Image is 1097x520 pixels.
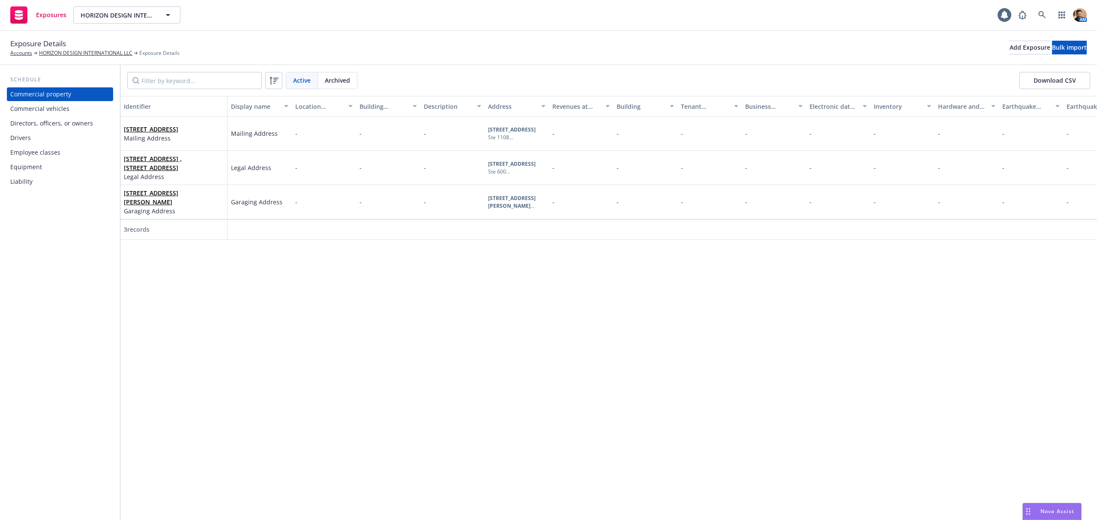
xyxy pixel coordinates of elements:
span: 3 records [124,225,150,233]
button: HORIZON DESIGN INTERNATIONAL LLC [73,6,180,24]
div: Identifier [124,102,224,111]
div: Building number [360,102,408,111]
span: - [1067,198,1069,206]
span: Active [293,76,311,85]
span: Legal Address [231,163,271,172]
span: - [295,164,297,172]
a: Accounts [10,49,32,57]
span: Mailing Address [231,129,278,138]
span: [STREET_ADDRESS] [124,125,178,134]
span: - [938,129,940,137]
button: Nova Assist [1022,503,1082,520]
span: - [1067,129,1069,137]
span: - [617,198,619,206]
div: Commercial vehicles [10,102,69,116]
img: photo [1073,8,1087,22]
span: - [424,164,426,172]
span: - [681,164,683,172]
span: - [424,129,426,137]
button: Identifier [120,96,228,117]
span: Exposure Details [139,49,180,57]
input: Filter by keyword... [127,72,262,89]
span: - [424,198,426,206]
span: - [360,129,362,137]
div: Drivers [10,131,31,145]
span: Legal Address [124,172,224,181]
span: Mailing Address [124,134,178,143]
a: Search [1034,6,1051,24]
span: - [938,198,940,206]
button: Display name [228,96,292,117]
a: Drivers [7,131,113,145]
span: [STREET_ADDRESS][PERSON_NAME] [124,188,224,206]
span: - [874,198,876,206]
div: Revenues at location [552,102,600,111]
div: Schedule [7,75,113,84]
span: - [809,198,812,206]
div: Electronic data processing equipment [809,102,857,111]
a: Commercial vehicles [7,102,113,116]
button: Download CSV [1019,72,1090,89]
span: - [295,198,297,206]
a: HORIZON DESIGN INTERNATIONAL LLC [39,49,132,57]
a: [STREET_ADDRESS][PERSON_NAME] [124,189,178,206]
button: Revenues at location [549,96,613,117]
span: - [874,164,876,172]
b: [STREET_ADDRESS][PERSON_NAME] [488,194,536,209]
div: Address [488,102,536,111]
span: - [938,164,940,172]
button: Hardware and media replacement cost [935,96,999,117]
div: Ste 600 [488,168,546,176]
div: Earthquake sprinkler leakage (EQSL) [1002,102,1050,111]
span: Garaging Address [124,206,224,215]
span: - [745,129,747,137]
span: - [552,164,554,172]
a: Directors, officers, or owners [7,117,113,130]
div: Employee classes [10,146,60,159]
span: - [1067,164,1069,172]
span: Archived [325,76,350,85]
span: - [809,164,812,172]
span: - [617,129,619,137]
a: Liability [7,175,113,188]
a: Commercial property [7,87,113,101]
span: - [745,164,747,172]
div: Ste 1108 [488,134,546,141]
a: Report a Bug [1014,6,1031,24]
span: HORIZON DESIGN INTERNATIONAL LLC [81,11,155,20]
span: Nova Assist [1040,508,1074,515]
div: Liability [10,175,33,188]
b: [STREET_ADDRESS] [488,160,536,167]
div: Equipment [10,160,42,174]
div: Inventory [874,102,922,111]
a: Employee classes [7,146,113,159]
button: Address [485,96,549,117]
span: - [809,129,812,137]
button: Location number [292,96,356,117]
button: Inventory [870,96,935,117]
div: Location number [295,102,343,111]
span: - [295,129,297,137]
button: Earthquake sprinkler leakage (EQSL) [999,96,1063,117]
span: - [1002,164,1004,172]
span: - [360,198,362,206]
button: Add Exposure [1010,41,1050,54]
div: Commercial property [10,87,71,101]
div: Description [424,102,472,111]
div: Directors, officers, or owners [10,117,93,130]
span: - [874,129,876,137]
span: - [552,129,554,137]
span: Exposure Details [10,38,66,49]
button: Bulk import [1052,41,1087,54]
button: Building [613,96,677,117]
div: Drag to move [1023,503,1034,520]
b: [STREET_ADDRESS] [488,126,536,133]
button: Building number [356,96,420,117]
div: Building [617,102,665,111]
span: - [681,198,683,206]
a: Equipment [7,160,113,174]
a: [STREET_ADDRESS] , [STREET_ADDRESS] [124,155,182,172]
